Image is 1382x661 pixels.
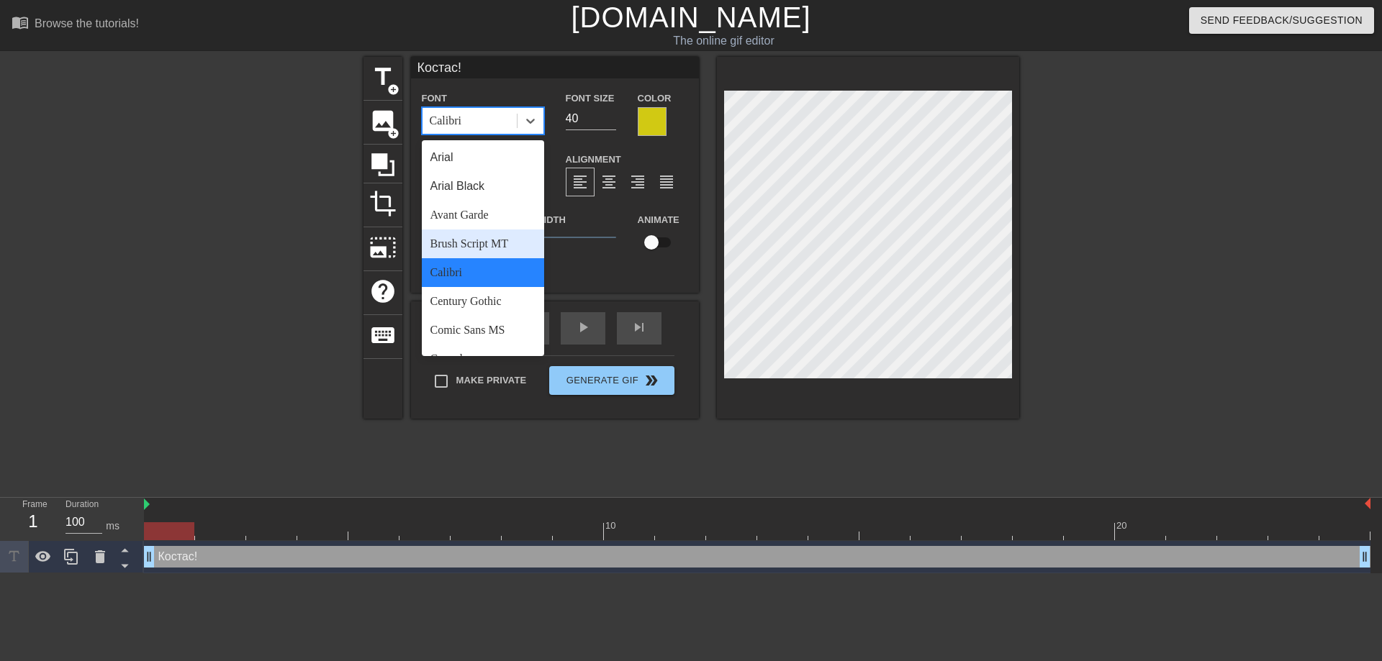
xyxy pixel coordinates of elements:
[1189,7,1374,34] button: Send Feedback/Suggestion
[22,509,44,534] div: 1
[12,498,55,539] div: Frame
[369,322,397,349] span: keyboard
[572,173,589,191] span: format_align_left
[566,91,615,106] label: Font Size
[422,91,447,106] label: Font
[629,173,646,191] span: format_align_right
[369,63,397,91] span: title
[422,143,544,172] div: Arial
[643,372,660,389] span: double_arrow
[106,519,119,534] div: ms
[422,287,544,316] div: Century Gothic
[422,258,544,287] div: Calibri
[422,345,544,373] div: Consolas
[422,201,544,229] div: Avant Garde
[638,91,672,106] label: Color
[468,32,980,50] div: The online gif editor
[549,366,674,395] button: Generate Gif
[12,14,29,31] span: menu_book
[422,172,544,201] div: Arial Black
[387,83,399,96] span: add_circle
[430,112,461,129] div: Calibri
[369,234,397,261] span: photo_size_select_large
[605,519,618,533] div: 10
[35,17,139,29] div: Browse the tutorials!
[369,278,397,305] span: help
[658,173,675,191] span: format_align_justify
[369,190,397,217] span: crop
[456,373,527,388] span: Make Private
[422,229,544,258] div: Brush Script MT
[638,213,679,227] label: Animate
[1201,12,1363,29] span: Send Feedback/Suggestion
[1116,519,1129,533] div: 20
[12,14,139,36] a: Browse the tutorials!
[555,372,668,389] span: Generate Gif
[566,152,621,167] label: Alignment
[571,1,810,33] a: [DOMAIN_NAME]
[142,550,156,564] span: drag_handle
[1358,550,1372,564] span: drag_handle
[369,107,397,135] span: image
[1365,498,1370,509] img: bound-end.png
[574,319,592,336] span: play_arrow
[600,173,618,191] span: format_align_center
[66,501,99,509] label: Duration
[631,319,648,336] span: skip_next
[387,127,399,140] span: add_circle
[422,316,544,345] div: Comic Sans MS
